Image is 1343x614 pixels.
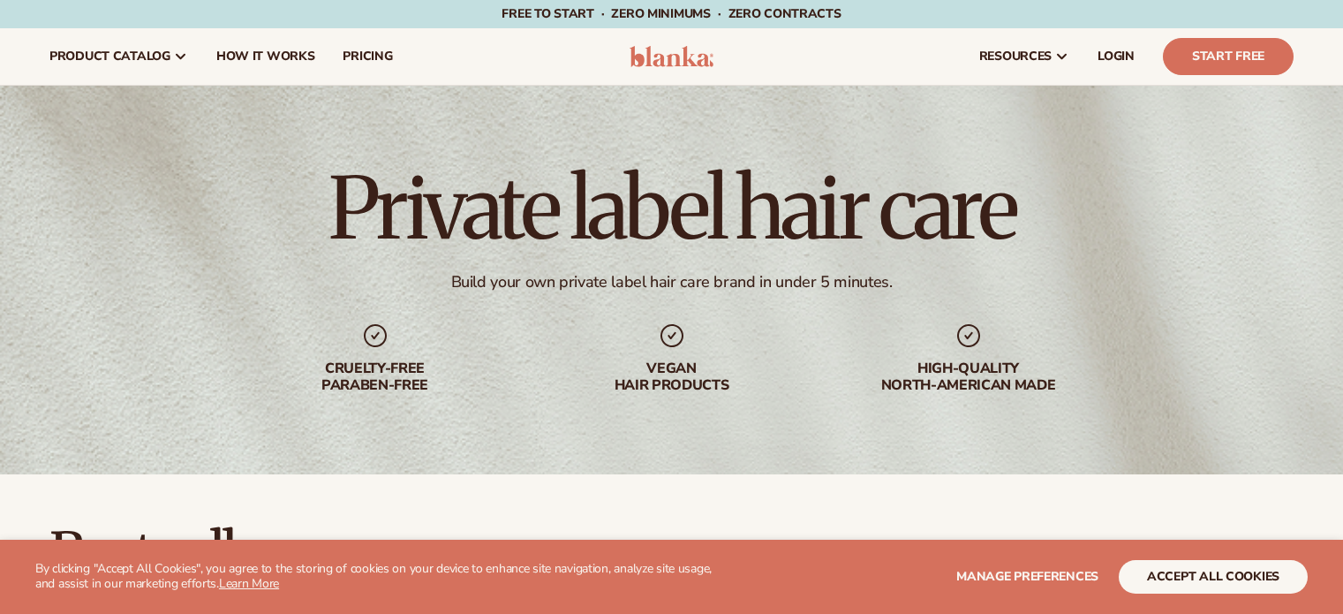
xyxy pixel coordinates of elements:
span: How It Works [216,49,315,64]
div: cruelty-free paraben-free [262,360,488,394]
a: pricing [328,28,406,85]
button: accept all cookies [1119,560,1308,594]
a: product catalog [35,28,202,85]
p: By clicking "Accept All Cookies", you agree to the storing of cookies on your device to enhance s... [35,562,732,592]
div: Build your own private label hair care brand in under 5 minutes. [451,272,893,292]
a: Learn More [219,575,279,592]
span: Free to start · ZERO minimums · ZERO contracts [502,5,841,22]
button: Manage preferences [956,560,1098,594]
a: resources [965,28,1083,85]
span: LOGIN [1098,49,1135,64]
span: pricing [343,49,392,64]
span: product catalog [49,49,170,64]
a: Start Free [1163,38,1294,75]
span: resources [979,49,1052,64]
div: High-quality North-american made [856,360,1082,394]
a: LOGIN [1083,28,1149,85]
h2: Best sellers [49,524,633,583]
div: Vegan hair products [559,360,785,394]
a: How It Works [202,28,329,85]
img: logo [630,46,713,67]
span: Manage preferences [956,568,1098,585]
h1: Private label hair care [328,166,1015,251]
